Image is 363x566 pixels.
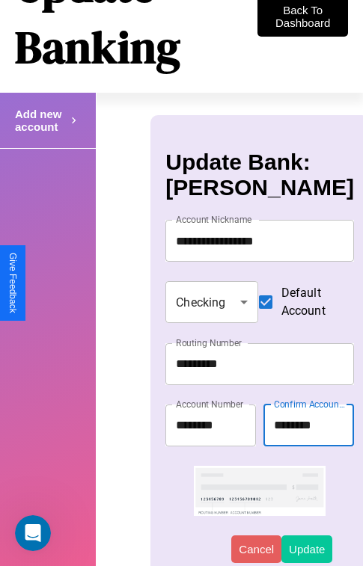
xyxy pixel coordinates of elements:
label: Account Number [176,398,243,410]
button: Update [281,535,332,563]
span: Default Account [281,284,342,320]
label: Account Nickname [176,213,252,226]
button: Cancel [231,535,281,563]
div: Checking [165,281,257,323]
label: Routing Number [176,336,242,349]
div: Give Feedback [7,253,18,313]
label: Confirm Account Number [274,398,347,410]
h4: Add new account [15,108,67,133]
img: check [194,466,326,516]
iframe: Intercom live chat [15,515,51,551]
h3: Update Bank: [PERSON_NAME] [165,150,354,200]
